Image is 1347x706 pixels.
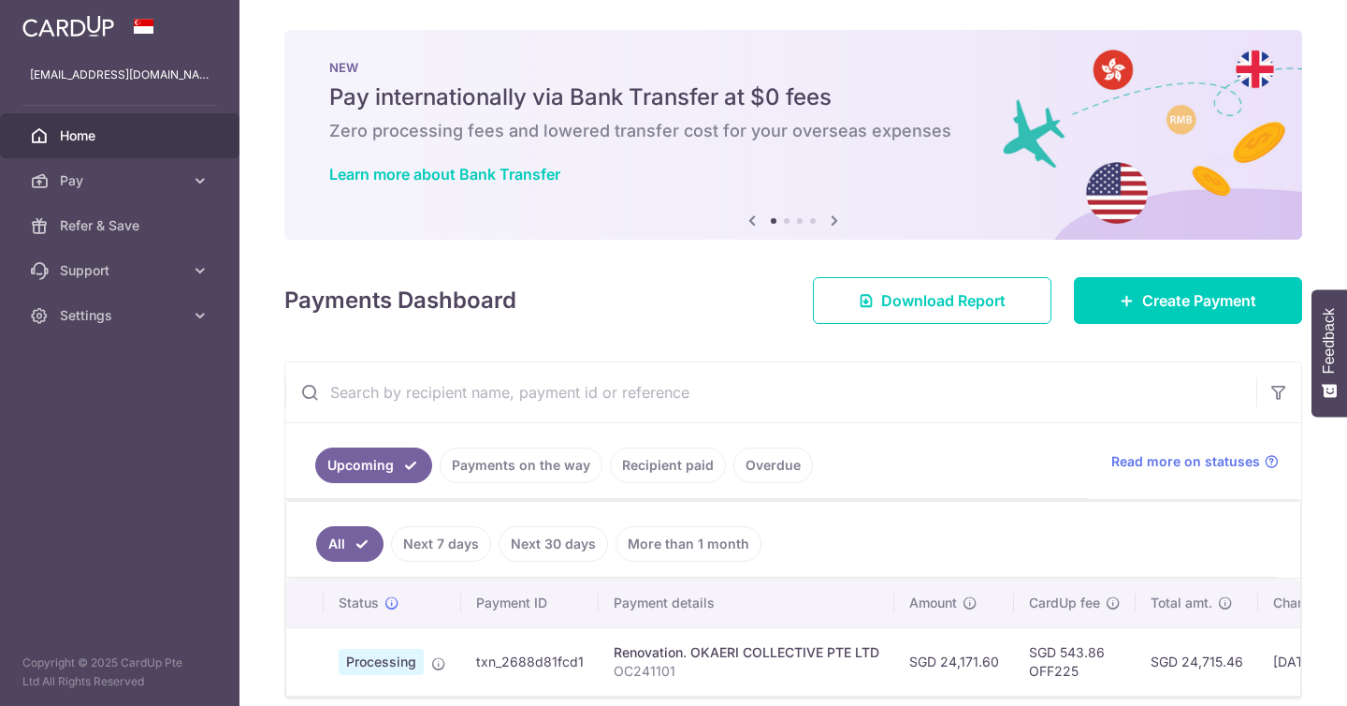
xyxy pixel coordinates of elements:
[285,362,1256,422] input: Search by recipient name, payment id or reference
[1321,308,1338,374] span: Feedback
[461,579,599,627] th: Payment ID
[440,448,602,483] a: Payments on the way
[22,15,114,37] img: CardUp
[30,66,210,84] p: [EMAIL_ADDRESS][DOMAIN_NAME]
[614,662,879,681] p: OC241101
[1014,627,1136,696] td: SGD 543.86 OFF225
[1226,650,1328,697] iframe: Opens a widget where you can find more information
[1311,289,1347,417] button: Feedback - Show survey
[60,261,183,280] span: Support
[499,526,608,562] a: Next 30 days
[909,594,957,612] span: Amount
[329,120,1257,142] h6: Zero processing fees and lowered transfer cost for your overseas expenses
[329,165,560,184] a: Learn more about Bank Transfer
[894,627,1014,696] td: SGD 24,171.60
[1074,277,1302,324] a: Create Payment
[1029,594,1100,612] span: CardUp fee
[60,171,183,190] span: Pay
[315,448,432,483] a: Upcoming
[329,82,1257,112] h5: Pay internationally via Bank Transfer at $0 fees
[316,526,384,562] a: All
[616,526,761,562] a: More than 1 month
[733,448,813,483] a: Overdue
[60,126,183,145] span: Home
[329,60,1257,75] p: NEW
[284,30,1302,240] img: Bank transfer banner
[881,289,1006,312] span: Download Report
[1111,452,1279,471] a: Read more on statuses
[60,216,183,235] span: Refer & Save
[461,627,599,696] td: txn_2688d81fcd1
[1142,289,1256,312] span: Create Payment
[614,643,879,662] div: Renovation. OKAERI COLLECTIVE PTE LTD
[60,306,183,325] span: Settings
[339,649,424,675] span: Processing
[599,579,894,627] th: Payment details
[284,284,516,317] h4: Payments Dashboard
[391,526,491,562] a: Next 7 days
[813,277,1051,324] a: Download Report
[1111,452,1260,471] span: Read more on statuses
[1136,627,1258,696] td: SGD 24,715.46
[610,448,726,483] a: Recipient paid
[1151,594,1212,612] span: Total amt.
[339,594,379,612] span: Status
